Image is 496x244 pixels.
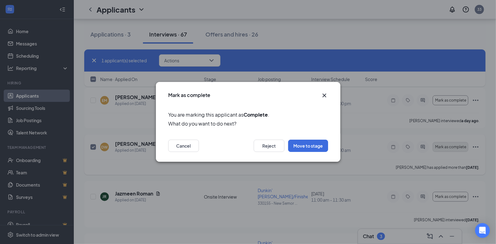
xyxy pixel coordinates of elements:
[475,223,490,238] div: Open Intercom Messenger
[288,140,328,152] button: Move to stage
[254,140,284,152] button: Reject
[168,111,328,118] span: You are marking this applicant as .
[168,120,328,128] span: What do you want to do next?
[321,92,328,99] button: Close
[321,92,328,99] svg: Cross
[168,92,210,99] h3: Mark as complete
[244,111,268,118] b: Complete
[168,140,199,152] button: Cancel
